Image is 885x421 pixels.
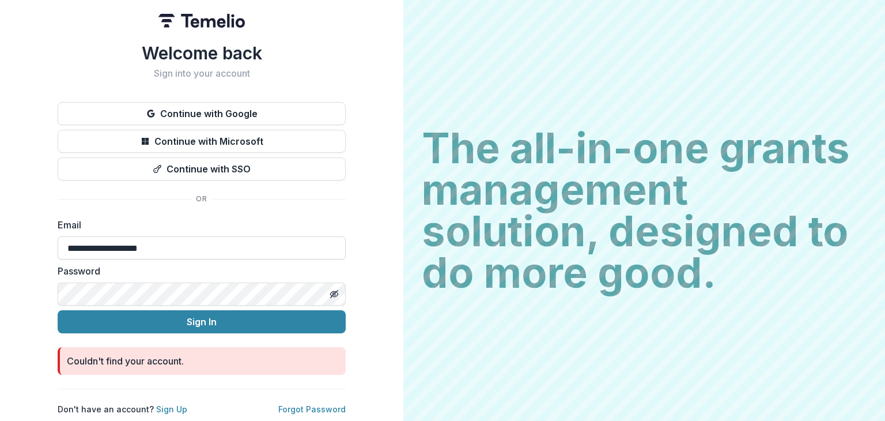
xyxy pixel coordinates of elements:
[325,285,343,303] button: Toggle password visibility
[58,130,346,153] button: Continue with Microsoft
[158,14,245,28] img: Temelio
[156,404,187,414] a: Sign Up
[58,264,339,278] label: Password
[58,310,346,333] button: Sign In
[58,403,187,415] p: Don't have an account?
[58,68,346,79] h2: Sign into your account
[58,157,346,181] button: Continue with SSO
[67,354,184,368] div: Couldn't find your account.
[58,43,346,63] h1: Welcome back
[58,218,339,232] label: Email
[58,102,346,125] button: Continue with Google
[278,404,346,414] a: Forgot Password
